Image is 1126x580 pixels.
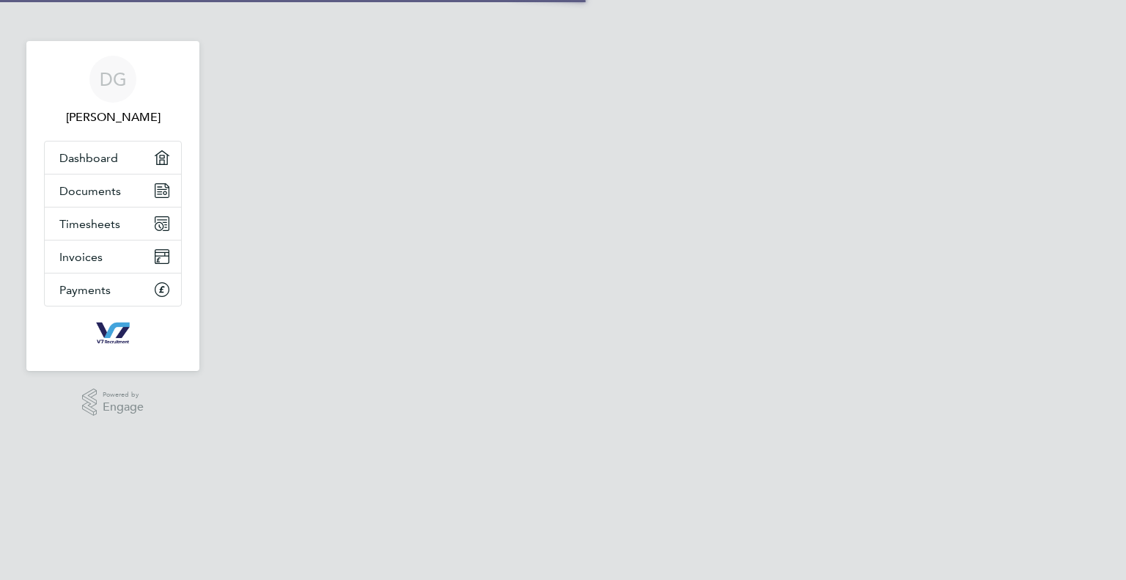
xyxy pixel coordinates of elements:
a: Invoices [45,241,181,273]
span: Engage [103,401,144,414]
a: Documents [45,175,181,207]
span: DG [100,70,127,89]
nav: Main navigation [26,41,199,371]
span: Documents [59,184,121,198]
span: Invoices [59,250,103,264]
img: v7recruitment-logo-retina.png [90,321,136,345]
a: Powered byEngage [82,389,144,416]
a: Dashboard [45,142,181,174]
a: Go to home page [44,321,182,345]
a: DG[PERSON_NAME] [44,56,182,126]
span: Payments [59,283,111,297]
span: Timesheets [59,217,120,231]
span: Powered by [103,389,144,401]
a: Payments [45,274,181,306]
span: David Gaskell [44,109,182,126]
span: Dashboard [59,151,118,165]
a: Timesheets [45,208,181,240]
